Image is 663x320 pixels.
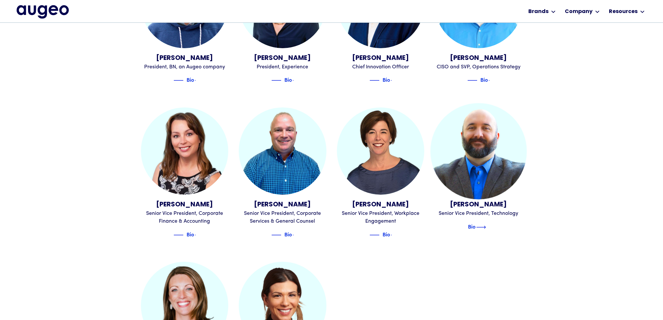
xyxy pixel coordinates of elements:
[271,77,281,84] img: Blue decorative line
[141,53,229,63] div: [PERSON_NAME]
[528,8,549,16] div: Brands
[337,200,425,210] div: [PERSON_NAME]
[239,107,326,239] a: Danny Kristal[PERSON_NAME]Senior Vice President, Corporate Services & General CounselBlue decorat...
[383,230,390,238] div: Bio
[141,107,229,195] img: Jennifer Vanselow
[293,77,302,84] img: Blue text arrow
[337,63,425,71] div: Chief Innovation Officer
[293,231,302,239] img: Blue text arrow
[480,76,488,83] div: Bio
[391,77,400,84] img: Blue text arrow
[271,231,281,239] img: Blue decorative line
[337,107,425,195] img: Patty Saari
[391,231,400,239] img: Blue text arrow
[239,63,326,71] div: President, Experience
[435,63,522,71] div: CISO and SVP, Operations Strategy
[239,53,326,63] div: [PERSON_NAME]
[369,77,379,84] img: Blue decorative line
[565,8,593,16] div: Company
[17,5,69,18] img: Augeo's full logo in midnight blue.
[173,231,183,239] img: Blue decorative line
[435,210,522,217] div: Senior Vice President, Technology
[337,107,425,239] a: Patty Saari[PERSON_NAME]Senior Vice President, Workplace EngagementBlue decorative lineBioBlue te...
[187,76,194,83] div: Bio
[141,63,229,71] div: President, BN, an Augeo company
[173,77,183,84] img: Blue decorative line
[467,77,477,84] img: Blue decorative line
[369,231,379,239] img: Blue decorative line
[141,200,229,210] div: [PERSON_NAME]
[239,200,326,210] div: [PERSON_NAME]
[430,103,527,199] img: Nathaniel Engelsen
[239,210,326,225] div: Senior Vice President, Corporate Services & General Counsel
[195,231,204,239] img: Blue text arrow
[489,77,498,84] img: Blue text arrow
[141,107,229,239] a: Jennifer Vanselow[PERSON_NAME]Senior Vice President, Corporate Finance & AccountingBlue decorativ...
[476,223,486,231] img: Blue text arrow
[337,210,425,225] div: Senior Vice President, Workplace Engagement
[435,200,522,210] div: [PERSON_NAME]
[468,222,475,230] div: Bio
[239,107,326,195] img: Danny Kristal
[284,230,292,238] div: Bio
[141,210,229,225] div: Senior Vice President, Corporate Finance & Accounting
[609,8,638,16] div: Resources
[337,53,425,63] div: [PERSON_NAME]
[435,107,522,231] a: Nathaniel Engelsen[PERSON_NAME]Senior Vice President, TechnologyBlue decorative lineBioBlue text ...
[195,77,204,84] img: Blue text arrow
[435,53,522,63] div: [PERSON_NAME]
[383,76,390,83] div: Bio
[187,230,194,238] div: Bio
[17,5,69,18] a: home
[284,76,292,83] div: Bio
